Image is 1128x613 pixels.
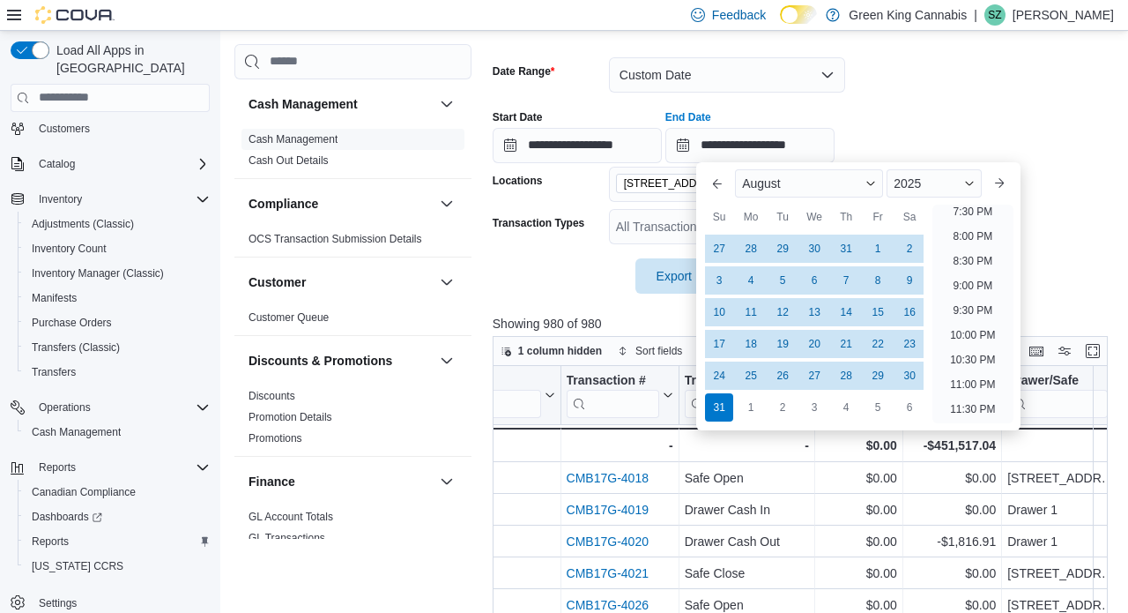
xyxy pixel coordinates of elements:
[946,226,999,247] li: 8:00 PM
[39,400,91,415] span: Operations
[737,362,765,390] div: day-25
[25,362,83,383] a: Transfers
[737,393,765,422] div: day-1
[864,393,892,422] div: day-5
[735,169,883,198] div: Button. Open the month selector. August is currently selected.
[820,467,897,489] div: $0.00
[1026,340,1047,362] button: Keyboard shortcuts
[800,362,828,390] div: day-27
[1007,372,1108,389] div: Drawer/Safe
[32,397,98,418] button: Operations
[25,288,84,309] a: Manifests
[943,349,1002,370] li: 10:30 PM
[234,129,471,178] div: Cash Management
[18,360,217,385] button: Transfers
[360,531,555,552] div: [DATE] 9:00:32 PM
[832,362,860,390] div: day-28
[1007,372,1122,417] button: Drawer/Safe
[887,169,981,198] div: Button. Open the year selector. 2025 is currently selected.
[864,266,892,295] div: day-8
[832,298,860,326] div: day-14
[32,457,210,478] span: Reports
[635,344,682,358] span: Sort fields
[32,425,121,439] span: Cash Management
[895,362,924,390] div: day-30
[234,506,471,556] div: Finance
[616,174,783,193] span: 111 Clarence St
[25,506,210,527] span: Dashboards
[249,154,329,167] a: Cash Out Details
[1007,531,1122,552] div: Drawer 1
[32,397,210,418] span: Operations
[737,330,765,358] div: day-18
[832,330,860,358] div: day-21
[32,291,77,305] span: Manifests
[32,189,89,210] button: Inventory
[25,213,141,235] a: Adjustments (Classic)
[234,307,471,335] div: Customer
[768,330,797,358] div: day-19
[895,235,924,263] div: day-2
[18,480,217,505] button: Canadian Compliance
[988,4,1001,26] span: SZ
[32,559,123,573] span: [US_STATE] CCRS
[646,258,724,294] span: Export
[25,337,127,358] a: Transfers (Classic)
[800,266,828,295] div: day-6
[800,298,828,326] div: day-13
[946,201,999,222] li: 7:30 PM
[25,312,210,333] span: Purchase Orders
[360,467,555,489] div: [DATE] 9:48:02 AM
[864,203,892,231] div: Fr
[249,195,318,213] h3: Compliance
[249,352,392,370] h3: Discounts & Promotions
[25,482,210,503] span: Canadian Compliance
[25,506,109,527] a: Dashboards
[832,203,860,231] div: Th
[4,395,217,420] button: Operations
[249,473,295,490] h3: Finance
[909,563,996,584] div: $0.00
[25,213,210,235] span: Adjustments (Classic)
[800,330,828,358] div: day-20
[249,95,433,113] button: Cash Management
[1007,563,1122,584] div: [STREET_ADDRESS][PERSON_NAME]
[685,467,809,489] div: Safe Open
[25,263,210,284] span: Inventory Manager (Classic)
[25,531,210,552] span: Reports
[768,362,797,390] div: day-26
[974,4,977,26] p: |
[895,266,924,295] div: day-9
[25,362,210,383] span: Transfers
[18,554,217,579] button: [US_STATE] CCRS
[985,169,1013,198] button: Next month
[849,4,967,26] p: Green King Cannabis
[18,335,217,360] button: Transfers (Classic)
[712,6,766,24] span: Feedback
[32,242,107,256] span: Inventory Count
[665,128,835,163] input: Press the down key to enter a popover containing a calendar. Press the escape key to close the po...
[705,298,733,326] div: day-10
[493,340,609,362] button: 1 column hidden
[518,344,602,358] span: 1 column hidden
[25,337,210,358] span: Transfers (Classic)
[895,330,924,358] div: day-23
[249,473,433,490] button: Finance
[932,205,1013,423] ul: Time
[703,169,731,198] button: Previous Month
[737,266,765,295] div: day-4
[832,235,860,263] div: day-31
[832,266,860,295] div: day-7
[25,422,210,443] span: Cash Management
[832,393,860,422] div: day-4
[984,4,1006,26] div: Sami Zein
[1054,340,1075,362] button: Display options
[32,316,112,330] span: Purchase Orders
[705,266,733,295] div: day-3
[566,566,648,580] a: CMB17G-4021
[32,153,82,175] button: Catalog
[1013,4,1114,26] p: [PERSON_NAME]
[25,312,119,333] a: Purchase Orders
[360,372,541,389] div: Date
[360,435,555,456] div: Totals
